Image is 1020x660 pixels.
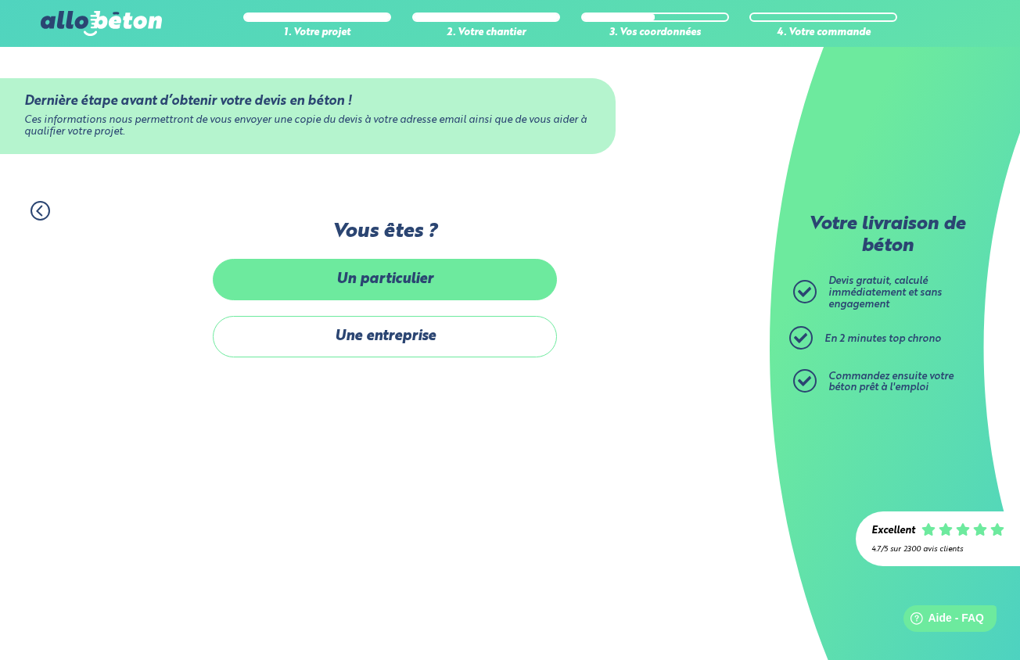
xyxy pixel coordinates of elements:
[213,316,557,357] label: Une entreprise
[749,27,897,39] div: 4. Votre commande
[24,94,591,109] div: Dernière étape avant d’obtenir votre devis en béton !
[581,27,729,39] div: 3. Vos coordonnées
[243,27,391,39] div: 1. Votre projet
[41,11,161,36] img: allobéton
[213,221,557,243] label: Vous êtes ?
[213,259,557,300] label: Un particulier
[881,599,1003,643] iframe: Help widget launcher
[24,115,591,138] div: Ces informations nous permettront de vous envoyer une copie du devis à votre adresse email ainsi ...
[412,27,560,39] div: 2. Votre chantier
